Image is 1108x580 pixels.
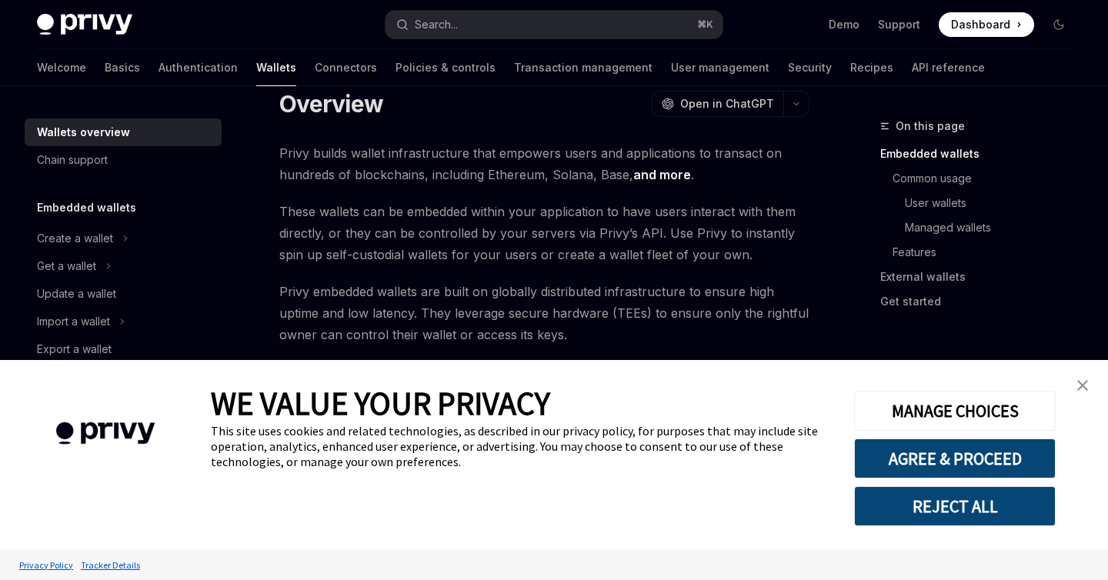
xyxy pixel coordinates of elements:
a: Get started [880,289,1083,314]
div: Wallets overview [37,123,130,142]
span: Privy embedded wallets are built on globally distributed infrastructure to ensure high uptime and... [279,281,809,345]
a: Demo [829,17,859,32]
div: Search... [415,15,458,34]
span: WE VALUE YOUR PRIVACY [211,383,550,423]
a: close banner [1067,370,1098,401]
div: This site uses cookies and related technologies, as described in our privacy policy, for purposes... [211,423,831,469]
span: Dashboard [951,17,1010,32]
span: These wallets can be embedded within your application to have users interact with them directly, ... [279,201,809,265]
a: User wallets [880,191,1083,215]
button: Toggle Create a wallet section [25,225,222,252]
a: Chain support [25,146,222,174]
button: Toggle Get a wallet section [25,252,222,280]
span: Privy builds wallet infrastructure that empowers users and applications to transact on hundreds o... [279,142,809,185]
a: Authentication [159,49,238,86]
a: and more [633,167,691,183]
h1: Overview [279,90,383,118]
button: AGREE & PROCEED [854,438,1056,478]
a: Tracker Details [77,552,144,578]
a: API reference [912,49,985,86]
img: company logo [23,400,188,467]
div: Export a wallet [37,340,112,358]
img: dark logo [37,14,132,35]
button: Toggle Import a wallet section [25,308,222,335]
span: ⌘ K [697,18,713,31]
div: Get a wallet [37,257,96,275]
div: Import a wallet [37,312,110,331]
a: Connectors [315,49,377,86]
a: Basics [105,49,140,86]
button: Toggle dark mode [1046,12,1071,37]
a: Managed wallets [880,215,1083,240]
a: Wallets [256,49,296,86]
button: Open search [385,11,722,38]
a: Policies & controls [395,49,496,86]
a: Update a wallet [25,280,222,308]
a: User management [671,49,769,86]
span: Open in ChatGPT [680,96,774,112]
a: Welcome [37,49,86,86]
span: On this page [896,117,965,135]
a: External wallets [880,265,1083,289]
a: Support [878,17,920,32]
a: Dashboard [939,12,1034,37]
a: Transaction management [514,49,652,86]
div: Create a wallet [37,229,113,248]
a: Privacy Policy [15,552,77,578]
img: close banner [1077,380,1088,391]
a: Features [880,240,1083,265]
div: Update a wallet [37,285,116,303]
button: REJECT ALL [854,486,1056,526]
a: Common usage [880,166,1083,191]
a: Security [788,49,832,86]
a: Export a wallet [25,335,222,363]
h5: Embedded wallets [37,198,136,217]
a: Wallets overview [25,118,222,146]
a: Recipes [850,49,893,86]
a: Embedded wallets [880,142,1083,166]
button: Open in ChatGPT [652,91,783,117]
button: MANAGE CHOICES [854,391,1056,431]
div: Chain support [37,151,108,169]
